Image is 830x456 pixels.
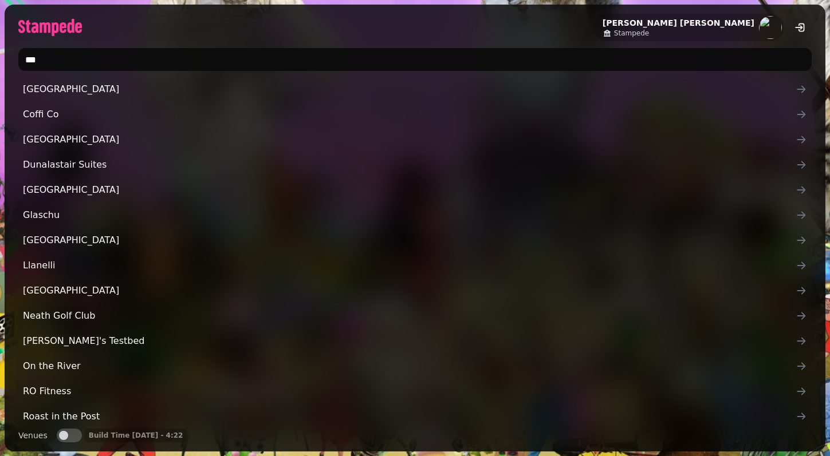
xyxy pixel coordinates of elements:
[18,279,812,302] a: [GEOGRAPHIC_DATA]
[23,334,796,348] span: [PERSON_NAME]'s Testbed
[18,405,812,428] a: Roast in the Post
[18,254,812,277] a: Llanelli
[18,19,82,36] img: logo
[603,17,754,29] h2: [PERSON_NAME] [PERSON_NAME]
[603,29,754,38] a: Stampede
[23,259,796,272] span: Llanelli
[789,16,812,39] button: logout
[18,304,812,327] a: Neath Golf Club
[18,355,812,378] a: On the River
[23,359,796,373] span: On the River
[89,431,183,440] p: Build Time [DATE] - 4:22
[18,179,812,201] a: [GEOGRAPHIC_DATA]
[23,384,796,398] span: RO Fitness
[23,309,796,323] span: Neath Golf Club
[23,284,796,298] span: [GEOGRAPHIC_DATA]
[18,128,812,151] a: [GEOGRAPHIC_DATA]
[18,229,812,252] a: [GEOGRAPHIC_DATA]
[23,208,796,222] span: Glaschu
[18,330,812,352] a: [PERSON_NAME]'s Testbed
[23,158,796,172] span: Dunalastair Suites
[18,429,48,442] label: Venues
[23,108,796,121] span: Coffi Co
[18,153,812,176] a: Dunalastair Suites
[18,380,812,403] a: RO Fitness
[18,204,812,227] a: Glaschu
[18,103,812,126] a: Coffi Co
[23,233,796,247] span: [GEOGRAPHIC_DATA]
[23,410,796,423] span: Roast in the Post
[23,183,796,197] span: [GEOGRAPHIC_DATA]
[23,82,796,96] span: [GEOGRAPHIC_DATA]
[23,133,796,146] span: [GEOGRAPHIC_DATA]
[18,78,812,101] a: [GEOGRAPHIC_DATA]
[614,29,649,38] span: Stampede
[759,16,782,39] img: aHR0cHM6Ly93d3cuZ3JhdmF0YXIuY29tL2F2YXRhci80OGI4OWFiYzZjOWMzOWU5ZjVlMGUzYjNjNGY2YjFjZj9zPTE1MCZkP...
